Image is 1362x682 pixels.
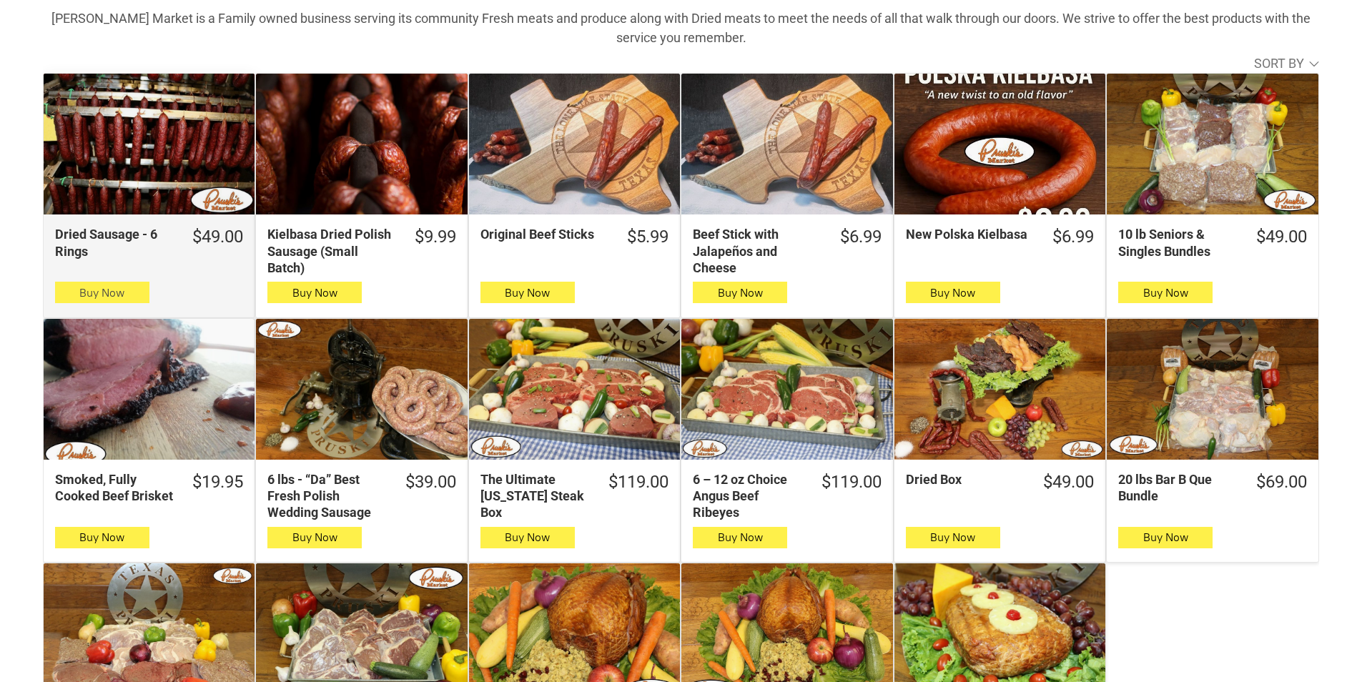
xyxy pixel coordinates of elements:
span: Buy Now [79,286,124,300]
a: Beef Stick with Jalapeños and Cheese [681,74,892,214]
a: $119.006 – 12 oz Choice Angus Beef Ribeyes [681,471,892,521]
div: Dried Box [906,471,1025,488]
a: $19.95Smoked, Fully Cooked Beef Brisket [44,471,255,505]
a: Smoked, Fully Cooked Beef Brisket [44,319,255,460]
a: $9.99Kielbasa Dried Polish Sausage (Small Batch) [256,226,467,276]
div: $49.00 [1043,471,1094,493]
div: $39.00 [405,471,456,493]
a: $49.00Dried Box [894,471,1105,493]
span: Buy Now [292,286,337,300]
strong: [PERSON_NAME] Market is a Family owned business serving its community Fresh meats and produce alo... [51,11,1311,45]
div: 20 lbs Bar B Que Bundle [1118,471,1237,505]
div: 10 lb Seniors & Singles Bundles [1118,226,1237,260]
span: Buy Now [505,286,550,300]
div: $5.99 [627,226,668,248]
button: Buy Now [693,527,787,548]
div: $49.00 [1256,226,1307,248]
a: $39.006 lbs - “Da” Best Fresh Polish Wedding Sausage [256,471,467,521]
a: 10 lb Seniors &amp; Singles Bundles [1107,74,1318,214]
a: $49.00Dried Sausage - 6 Rings [44,226,255,260]
div: $6.99 [840,226,882,248]
button: Buy Now [693,282,787,303]
a: $49.0010 lb Seniors & Singles Bundles [1107,226,1318,260]
span: Buy Now [292,530,337,544]
div: $49.00 [192,226,243,248]
div: New Polska Kielbasa [906,226,1034,242]
a: $5.99Original Beef Sticks [469,226,680,248]
span: Buy Now [505,530,550,544]
a: 6 lbs - “Da” Best Fresh Polish Wedding Sausage [256,319,467,460]
a: Kielbasa Dried Polish Sausage (Small Batch) [256,74,467,214]
span: Buy Now [718,530,763,544]
a: The Ultimate Texas Steak Box [469,319,680,460]
div: Dried Sausage - 6 Rings [55,226,174,260]
a: $69.0020 lbs Bar B Que Bundle [1107,471,1318,505]
span: Buy Now [79,530,124,544]
div: Original Beef Sticks [480,226,608,242]
button: Buy Now [55,282,149,303]
div: Kielbasa Dried Polish Sausage (Small Batch) [267,226,395,276]
button: Buy Now [267,282,362,303]
div: The Ultimate [US_STATE] Steak Box [480,471,590,521]
a: $119.00The Ultimate [US_STATE] Steak Box [469,471,680,521]
a: New Polska Kielbasa [894,74,1105,214]
button: Buy Now [55,527,149,548]
button: Buy Now [480,282,575,303]
button: Buy Now [1118,527,1213,548]
span: Buy Now [718,286,763,300]
div: Smoked, Fully Cooked Beef Brisket [55,471,174,505]
a: 6 – 12 oz Choice Angus Beef Ribeyes [681,319,892,460]
div: 6 lbs - “Da” Best Fresh Polish Wedding Sausage [267,471,386,521]
a: $6.99New Polska Kielbasa [894,226,1105,248]
div: Beef Stick with Jalapeños and Cheese [693,226,821,276]
button: Buy Now [1118,282,1213,303]
a: $6.99Beef Stick with Jalapeños and Cheese [681,226,892,276]
div: $69.00 [1256,471,1307,493]
span: Buy Now [930,286,975,300]
a: Dried Sausage - 6 Rings [44,74,255,214]
div: $9.99 [415,226,456,248]
span: Buy Now [1143,286,1188,300]
button: Buy Now [906,527,1000,548]
button: Buy Now [906,282,1000,303]
div: $6.99 [1052,226,1094,248]
a: 20 lbs Bar B Que Bundle [1107,319,1318,460]
span: Buy Now [930,530,975,544]
div: $119.00 [608,471,668,493]
a: Dried Box [894,319,1105,460]
a: Original Beef Sticks [469,74,680,214]
div: 6 – 12 oz Choice Angus Beef Ribeyes [693,471,802,521]
button: Buy Now [267,527,362,548]
div: $119.00 [821,471,882,493]
span: Buy Now [1143,530,1188,544]
div: $19.95 [192,471,243,493]
button: Buy Now [480,527,575,548]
